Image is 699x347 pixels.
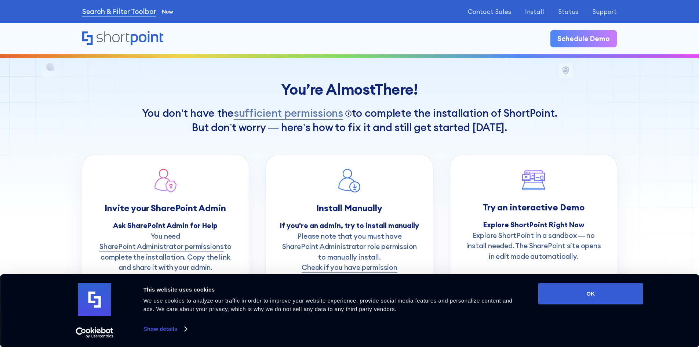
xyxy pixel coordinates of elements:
[82,81,617,98] div: You’re Almost !
[375,80,414,99] span: There
[558,8,578,15] a: Status
[592,8,617,15] a: Support
[538,283,643,304] button: OK
[62,327,127,338] a: Usercentrics Cookiebot - opens in a new window
[82,31,163,46] a: Home
[550,30,617,48] a: Schedule Demo
[143,297,513,312] span: We use cookies to analyze our traffic in order to improve your website experience, provide social...
[316,202,382,213] strong: Install Manually
[483,220,584,229] strong: Explore ShortPoint Right Now
[82,105,617,134] h1: You don’t have the to complete the installation of ShortPoint. But don’t worry — here’s how to fi...
[302,262,397,273] a: Check if you have permission
[99,241,224,252] a: SharePoint Administrator permissions
[96,231,236,273] p: You need to complete the installation. Copy the link and share it with your admin.
[143,323,187,335] a: Show details
[483,202,585,213] strong: Try an interactive Demo
[557,33,610,44] div: Schedule Demo
[280,231,419,273] p: Please note that you must have SharePoint Administrator role permission to manually install.
[105,202,226,213] strong: Invite your SharePoint Admin
[464,230,604,262] p: Explore ShortPoint in a sandbox — no install needed. The SharePoint site opens in edit mode autom...
[525,8,544,15] a: Install
[468,8,511,15] a: Contact Sales
[280,221,419,230] strong: If you're an admin, try to install manually
[143,285,522,294] div: This website uses cookies
[78,283,111,316] img: logo
[82,6,156,17] a: Search & Filter Toolbar
[567,262,699,347] iframe: Chat Widget
[234,105,343,121] span: sufficient permissions
[113,221,218,230] strong: Ask SharePoint Admin for Help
